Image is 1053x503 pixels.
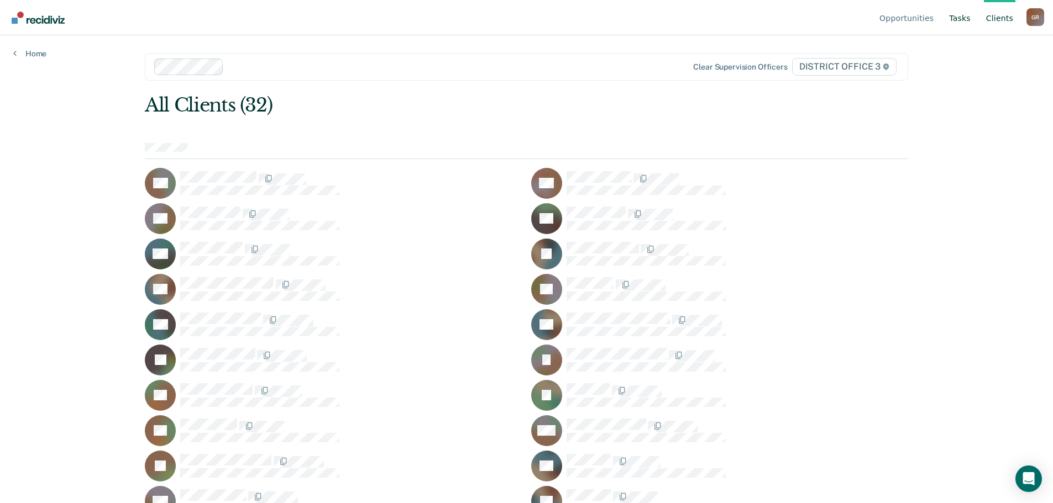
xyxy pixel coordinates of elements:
[13,49,46,59] a: Home
[1015,465,1042,492] div: Open Intercom Messenger
[1026,8,1044,26] div: G R
[12,12,65,24] img: Recidiviz
[145,94,756,117] div: All Clients (32)
[792,58,897,76] span: DISTRICT OFFICE 3
[1026,8,1044,26] button: Profile dropdown button
[693,62,787,72] div: Clear supervision officers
